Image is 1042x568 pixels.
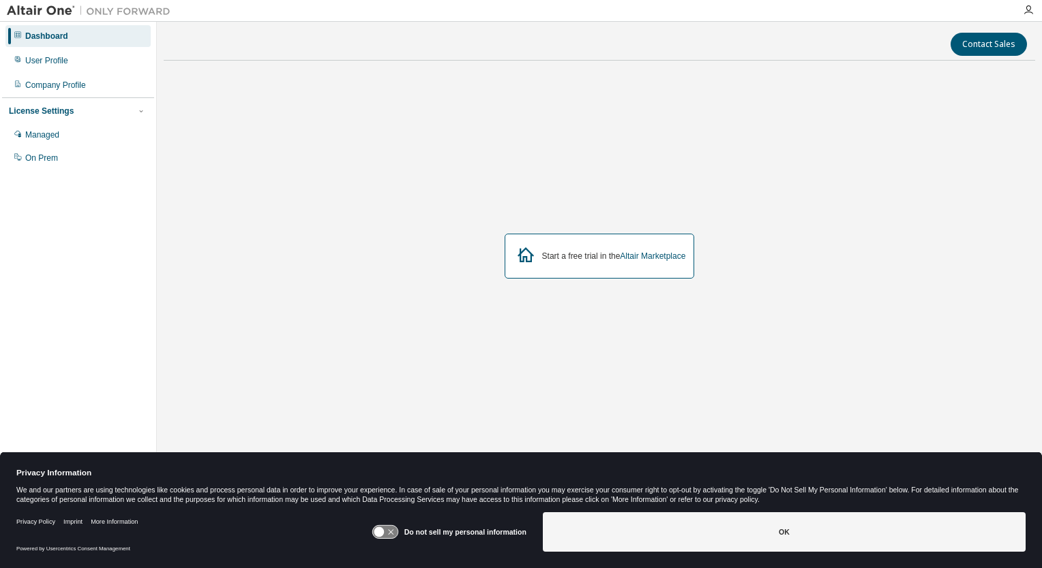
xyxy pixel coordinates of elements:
div: User Profile [25,55,68,66]
div: Company Profile [25,80,86,91]
img: Altair One [7,4,177,18]
div: Start a free trial in the [542,251,686,262]
div: License Settings [9,106,74,116]
a: Altair Marketplace [620,251,685,261]
div: On Prem [25,153,58,163]
button: Contact Sales [951,33,1027,56]
div: Managed [25,129,59,140]
div: Dashboard [25,31,68,42]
